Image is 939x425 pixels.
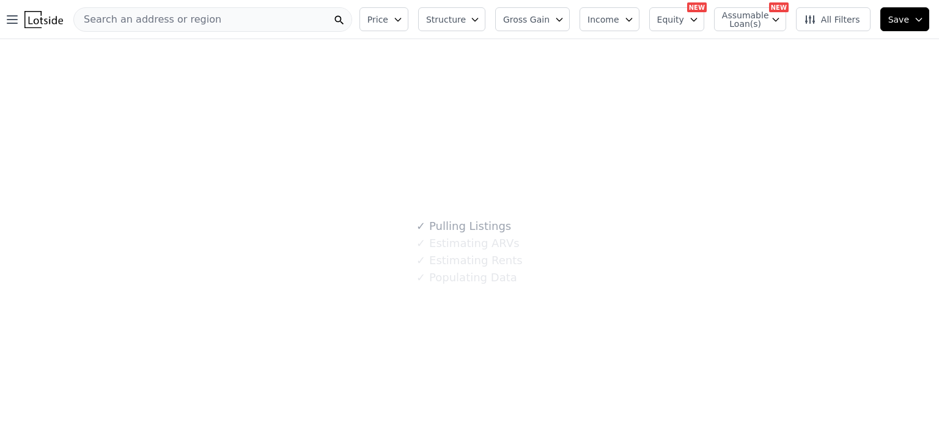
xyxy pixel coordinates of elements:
[649,7,704,31] button: Equity
[416,220,425,232] span: ✓
[495,7,570,31] button: Gross Gain
[367,13,388,26] span: Price
[416,269,517,286] div: Populating Data
[426,13,465,26] span: Structure
[416,272,425,284] span: ✓
[418,7,485,31] button: Structure
[503,13,550,26] span: Gross Gain
[416,237,425,249] span: ✓
[416,254,425,267] span: ✓
[804,13,860,26] span: All Filters
[416,235,519,252] div: Estimating ARVs
[359,7,408,31] button: Price
[416,218,511,235] div: Pulling Listings
[587,13,619,26] span: Income
[687,2,707,12] div: NEW
[769,2,789,12] div: NEW
[888,13,909,26] span: Save
[722,11,761,28] span: Assumable Loan(s)
[416,252,522,269] div: Estimating Rents
[580,7,639,31] button: Income
[880,7,929,31] button: Save
[74,12,221,27] span: Search an address or region
[796,7,871,31] button: All Filters
[24,11,63,28] img: Lotside
[657,13,684,26] span: Equity
[714,7,786,31] button: Assumable Loan(s)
